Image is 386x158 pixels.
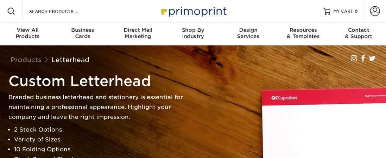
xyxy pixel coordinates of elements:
[165,23,221,45] a: Shop ByIndustry
[14,135,184,145] li: Variety of Sizes
[55,23,110,45] a: BusinessCards
[221,27,276,33] span: Design
[331,23,386,45] a: Contact& Support
[165,27,221,33] span: Shop By
[8,73,184,90] h1: Custom Letterhead
[14,125,184,135] li: 2 Stock Options
[29,7,97,16] input: SEARCH PRODUCTS.....
[331,27,386,33] span: Contact
[110,23,165,45] a: Direct MailMarketing
[331,27,386,39] div: & Support
[158,4,228,19] img: Primoprint
[55,27,110,33] span: Business
[11,56,42,63] a: Products
[8,92,184,122] p: Branded business letterhead and stationery is essential for maintaining a professional appearance...
[51,56,89,63] a: Letterhead
[110,27,165,33] span: Direct Mail
[276,23,331,45] a: Resources& Templates
[276,27,331,39] div: & Templates
[333,8,353,14] span: MY CART
[110,27,165,39] div: Marketing
[165,27,221,39] div: Industry
[14,145,184,154] li: 10 Folding Options
[221,27,276,39] div: Services
[276,27,331,33] span: Resources
[221,23,276,45] a: DesignServices
[355,9,358,14] span: 0
[55,27,110,39] div: Cards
